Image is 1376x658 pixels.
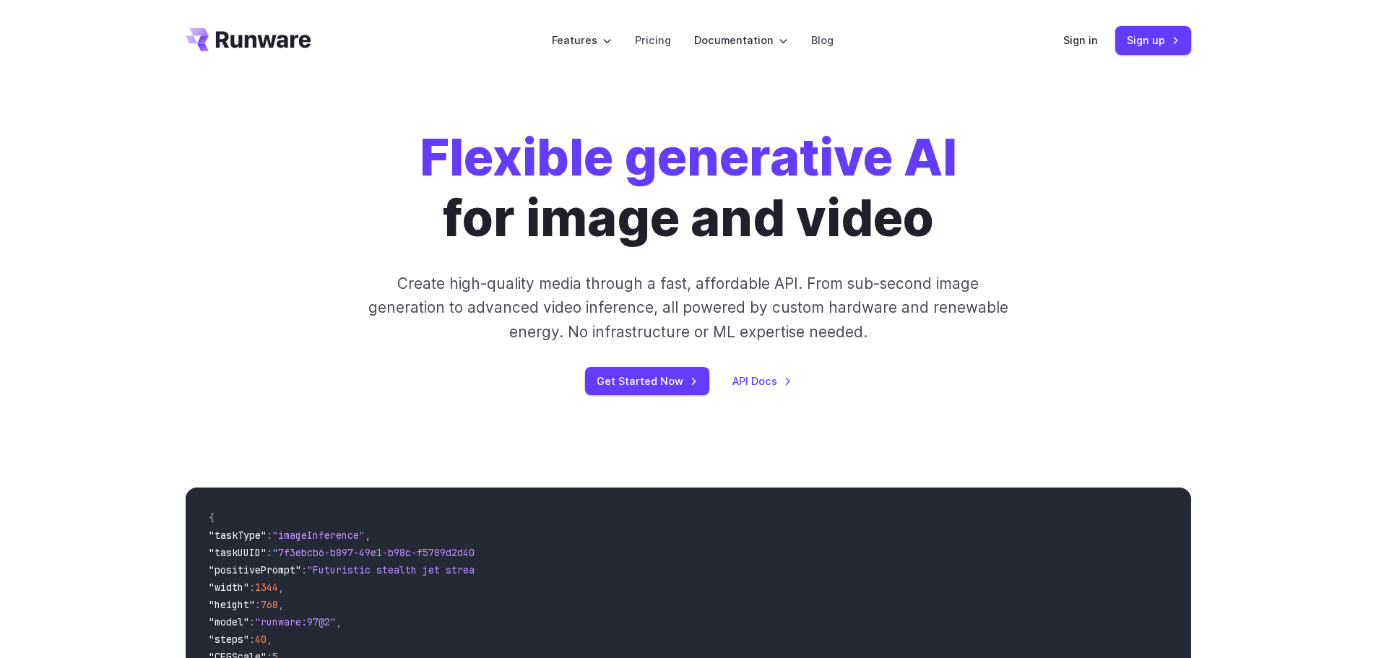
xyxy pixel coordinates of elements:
span: "model" [209,615,249,628]
h1: for image and video [420,127,957,248]
span: "Futuristic stealth jet streaking through a neon-lit cityscape with glowing purple exhaust" [307,563,833,576]
span: : [255,598,261,611]
label: Documentation [694,32,788,48]
span: 1344 [255,581,278,594]
span: : [267,546,272,559]
span: , [336,615,342,628]
a: Sign in [1063,32,1098,48]
span: { [209,511,215,524]
strong: Flexible generative AI [420,126,957,188]
span: : [267,529,272,542]
span: : [301,563,307,576]
span: "steps" [209,633,249,646]
span: "imageInference" [272,529,365,542]
span: "taskType" [209,529,267,542]
p: Create high-quality media through a fast, affordable API. From sub-second image generation to adv... [366,272,1010,344]
span: "7f3ebcb6-b897-49e1-b98c-f5789d2d40d7" [272,546,492,559]
a: Sign up [1115,26,1191,54]
span: "width" [209,581,249,594]
span: "runware:97@2" [255,615,336,628]
span: "positivePrompt" [209,563,301,576]
a: API Docs [732,373,792,389]
span: , [278,581,284,594]
span: , [278,598,284,611]
a: Pricing [635,32,671,48]
a: Go to / [186,28,311,51]
span: "taskUUID" [209,546,267,559]
span: : [249,581,255,594]
a: Get Started Now [585,367,709,395]
span: : [249,615,255,628]
span: , [267,633,272,646]
a: Blog [811,32,834,48]
span: , [365,529,371,542]
span: : [249,633,255,646]
label: Features [552,32,612,48]
span: "height" [209,598,255,611]
span: 40 [255,633,267,646]
span: 768 [261,598,278,611]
